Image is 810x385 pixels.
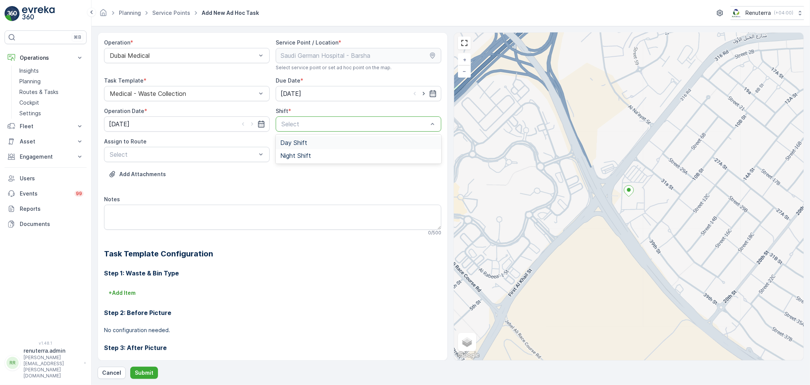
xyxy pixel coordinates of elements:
label: Task Template [104,77,144,84]
img: Screenshot_2024-07-26_at_13.33.01.png [731,9,742,17]
label: Notes [104,196,120,202]
a: Planning [119,10,141,16]
button: RRrenuterra.admin[PERSON_NAME][EMAIL_ADDRESS][PERSON_NAME][DOMAIN_NAME] [5,347,87,379]
a: Layers [459,334,475,350]
h2: Task Template Configuration [104,248,441,259]
h3: Step 3: After Picture [104,343,441,352]
span: − [463,68,467,74]
p: Engagement [20,153,71,161]
input: dd/mm/yyyy [104,116,270,132]
a: Cockpit [16,97,87,108]
label: Operation Date [104,108,144,114]
span: + [463,56,466,63]
a: Routes & Tasks [16,87,87,97]
p: Events [20,190,70,197]
h3: Step 2: Before Picture [104,308,441,317]
p: Insights [19,67,39,75]
p: [PERSON_NAME][EMAIL_ADDRESS][PERSON_NAME][DOMAIN_NAME] [24,355,81,379]
input: Saudi German Hospital - Barsha [276,48,441,63]
p: renuterra.admin [24,347,81,355]
a: Users [5,171,87,186]
p: + Add Item [109,289,136,297]
a: Settings [16,108,87,119]
p: Routes & Tasks [19,88,58,96]
p: No configuration needed. [104,326,441,334]
button: Operations [5,50,87,65]
span: Add New Ad Hoc Task [200,9,261,17]
a: Service Points [152,10,190,16]
label: Operation [104,39,130,46]
button: +Add Item [104,287,140,299]
a: Documents [5,216,87,232]
h3: Step 1: Waste & Bin Type [104,269,441,278]
a: Open this area in Google Maps (opens a new window) [456,350,481,360]
p: Renuterra [745,9,771,17]
p: Documents [20,220,84,228]
p: Submit [135,369,153,377]
button: Asset [5,134,87,149]
label: Shift [276,108,288,114]
a: Homepage [99,11,107,18]
p: Reports [20,205,84,213]
button: Cancel [98,367,126,379]
p: ( +04:00 ) [774,10,793,16]
button: Submit [130,367,158,379]
div: RR [6,357,19,369]
img: logo [5,6,20,21]
p: Settings [19,110,41,117]
label: Assign to Route [104,138,147,145]
a: View Fullscreen [459,37,470,49]
label: Service Point / Location [276,39,338,46]
p: Operations [20,54,71,62]
p: Cancel [102,369,121,377]
p: Select [281,119,428,129]
label: Due Date [276,77,300,84]
span: Day Shift [280,139,307,146]
input: dd/mm/yyyy [276,86,441,101]
p: ⌘B [74,34,81,40]
p: Planning [19,78,41,85]
button: Renuterra(+04:00) [731,6,804,20]
span: v 1.48.1 [5,341,87,345]
p: Fleet [20,123,71,130]
span: Select service point or set ad hoc point on the map. [276,65,392,71]
p: Asset [20,138,71,145]
button: Upload File [104,168,171,180]
a: Insights [16,65,87,76]
img: Google [456,350,481,360]
p: Cockpit [19,99,39,107]
a: Zoom In [459,54,470,65]
p: 0 / 500 [428,230,441,236]
p: Add Attachments [119,170,166,178]
a: Reports [5,201,87,216]
a: Planning [16,76,87,87]
button: Fleet [5,119,87,134]
a: Zoom Out [459,65,470,77]
p: Select [110,150,256,159]
p: Users [20,175,84,182]
img: logo_light-DOdMpM7g.png [22,6,55,21]
p: 99 [76,191,82,197]
button: Engagement [5,149,87,164]
a: Events99 [5,186,87,201]
span: Night Shift [280,152,311,159]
